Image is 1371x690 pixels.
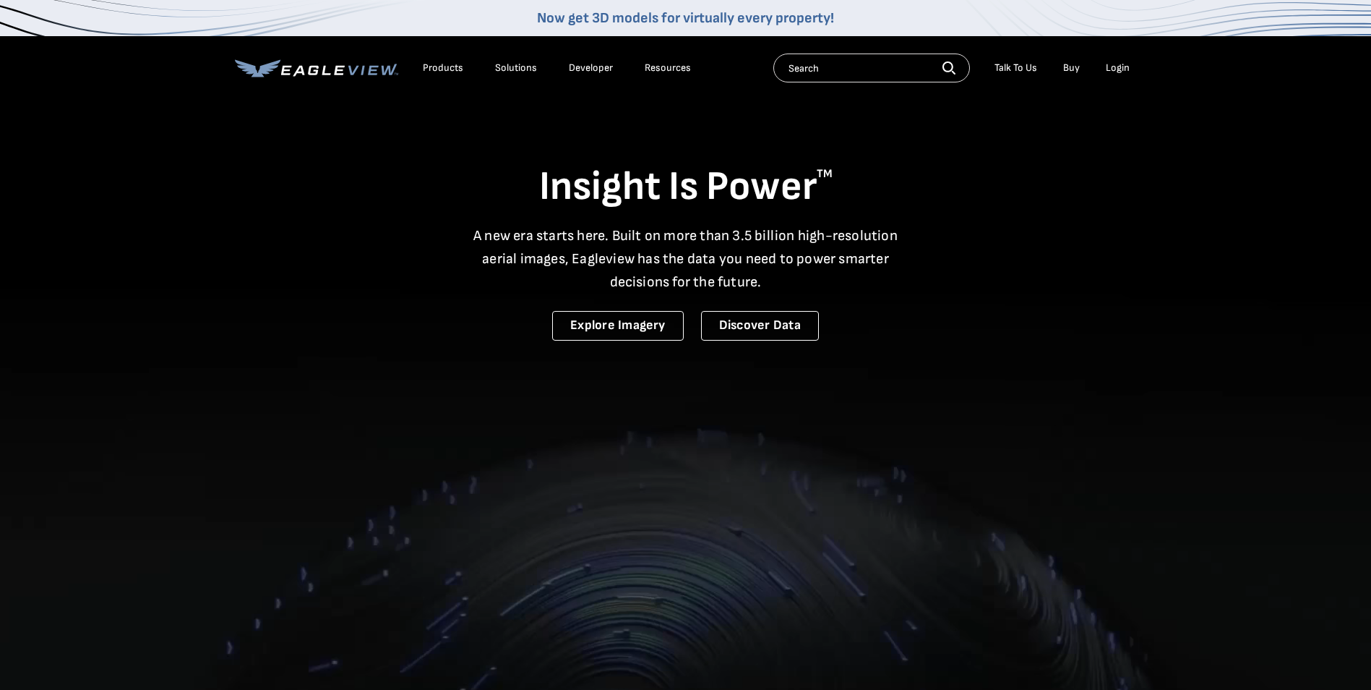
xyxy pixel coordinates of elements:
[235,162,1137,213] h1: Insight Is Power
[1106,61,1130,74] div: Login
[1063,61,1080,74] a: Buy
[773,54,970,82] input: Search
[994,61,1037,74] div: Talk To Us
[495,61,537,74] div: Solutions
[552,311,684,341] a: Explore Imagery
[423,61,463,74] div: Products
[645,61,691,74] div: Resources
[465,224,907,294] p: A new era starts here. Built on more than 3.5 billion high-resolution aerial images, Eagleview ha...
[817,167,833,181] sup: TM
[537,9,834,27] a: Now get 3D models for virtually every property!
[701,311,819,341] a: Discover Data
[569,61,613,74] a: Developer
